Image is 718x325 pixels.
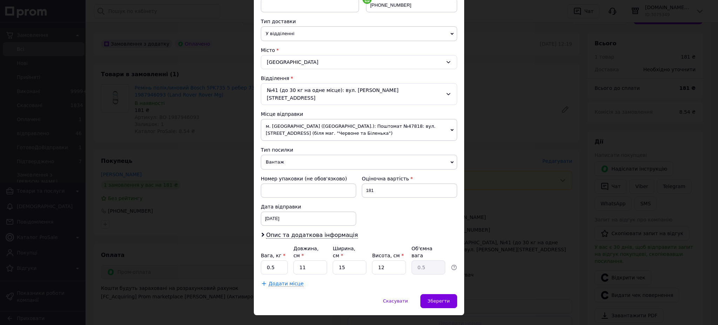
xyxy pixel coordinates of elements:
span: Вантаж [261,155,457,170]
label: Ширина, см [333,246,355,258]
span: Тип посилки [261,147,293,153]
span: Скасувати [383,298,408,304]
span: Тип доставки [261,19,296,24]
span: Зберегти [428,298,450,304]
span: Опис та додаткова інформація [266,232,358,239]
span: м. [GEOGRAPHIC_DATA] ([GEOGRAPHIC_DATA].): Поштомат №47818: вул. [STREET_ADDRESS] (біля маг. "Чер... [261,119,457,141]
div: Оціночна вартість [362,175,457,182]
div: Місто [261,47,457,54]
label: Вага, кг [261,253,285,258]
div: Об'ємна вага [412,245,445,259]
div: Відділення [261,75,457,82]
div: [GEOGRAPHIC_DATA] [261,55,457,69]
span: У відділенні [261,26,457,41]
span: Місце відправки [261,111,303,117]
label: Довжина, см [293,246,319,258]
div: №41 (до 30 кг на одне місце): вул. [PERSON_NAME][STREET_ADDRESS] [261,83,457,105]
div: Дата відправки [261,203,356,210]
label: Висота, см [372,253,404,258]
div: Номер упаковки (не обов'язково) [261,175,356,182]
span: Додати місце [269,281,304,287]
